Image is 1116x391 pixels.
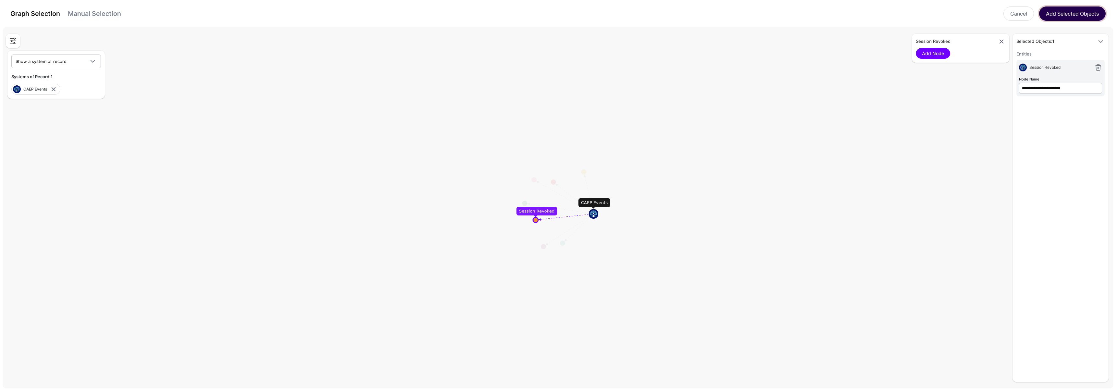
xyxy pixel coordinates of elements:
[1003,6,1034,21] a: Cancel
[1016,51,1105,57] h6: Entities
[516,207,557,216] div: Session Revoked
[11,73,101,80] h5: Systems of Record:
[578,198,610,207] div: CAEP Events
[916,48,950,59] a: Add Node
[23,86,50,92] div: CAEP Events
[16,59,67,64] span: Show a system of record
[10,10,60,18] a: Graph Selection
[68,10,121,18] a: Manual Selection
[1052,39,1054,44] strong: 1
[51,74,53,79] strong: 1
[1029,65,1061,70] span: Session Revoked
[1039,6,1106,21] button: Add Selected Objects
[13,85,21,93] img: svg+xml;base64,PHN2ZyB3aWR0aD0iNjQiIGhlaWdodD0iNjQiIHZpZXdCb3g9IjAgMCA2NCA2NCIgZmlsbD0ibm9uZSIgeG...
[1016,38,1092,45] h5: Selected Objects:
[916,38,995,45] h5: Session Revoked
[1019,64,1027,71] img: svg+xml;base64,PHN2ZyB3aWR0aD0iNjQiIGhlaWdodD0iNjQiIHZpZXdCb3g9IjAgMCA2NCA2NCIgZmlsbD0ibm9uZSIgeG...
[1019,77,1039,82] label: Node Name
